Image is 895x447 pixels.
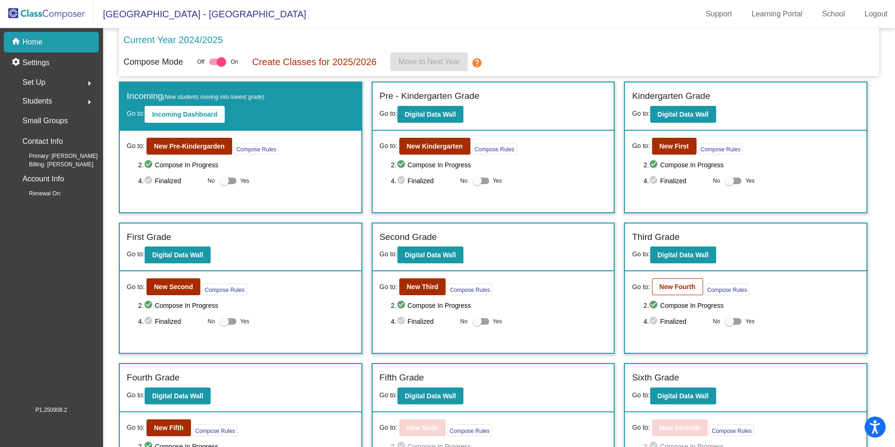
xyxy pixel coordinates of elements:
span: (New students moving into lowest grade) [163,94,264,100]
label: Pre - Kindergarten Grade [380,89,479,103]
button: Compose Rules [698,143,743,155]
span: Go to: [127,110,145,117]
span: 2. Compose In Progress [391,300,607,311]
p: Account Info [22,172,64,186]
label: Fourth Grade [127,371,180,385]
span: Go to: [380,391,397,399]
span: Go to: [127,423,145,432]
span: Off [197,58,205,66]
span: Students [22,95,52,108]
span: Go to: [632,423,650,432]
b: New Kindergarten [407,142,463,150]
button: New Kindergarten [399,138,470,155]
button: Compose Rules [705,283,749,295]
button: New Fourth [652,278,703,295]
span: Go to: [127,141,145,151]
mat-icon: check_circle [144,159,155,171]
span: On [231,58,238,66]
button: New Second [147,278,200,295]
span: Go to: [127,391,145,399]
mat-icon: home [11,37,22,48]
span: 2. Compose In Progress [138,159,354,171]
mat-icon: check_circle [649,300,660,311]
label: Fifth Grade [380,371,424,385]
label: Sixth Grade [632,371,679,385]
span: 4. Finalized [138,175,203,186]
b: Digital Data Wall [405,251,456,259]
span: No [208,177,215,185]
button: New Seventh [652,419,708,436]
b: Digital Data Wall [658,251,709,259]
span: Move to Next Year [399,58,460,66]
mat-icon: check_circle [144,175,155,186]
button: Compose Rules [472,143,517,155]
span: Go to: [632,391,650,399]
mat-icon: check_circle [396,300,408,311]
a: School [814,7,852,22]
span: Yes [745,175,755,186]
button: New Fifth [147,419,191,436]
span: 4. Finalized [391,175,455,186]
span: Yes [240,175,249,186]
span: Renewal On: [14,189,61,198]
span: Billing: [PERSON_NAME] [14,160,93,169]
button: Digital Data Wall [145,246,211,263]
b: Digital Data Wall [405,111,456,118]
p: Current Year 2024/2025 [124,33,223,47]
b: Digital Data Wall [152,251,203,259]
button: Digital Data Wall [397,106,463,123]
p: Home [22,37,43,48]
b: New Third [407,283,439,291]
span: Go to: [380,250,397,258]
label: Third Grade [632,231,679,244]
span: Go to: [632,110,650,117]
span: Go to: [632,282,650,292]
span: 2. Compose In Progress [138,300,354,311]
b: New Second [154,283,193,291]
button: Compose Rules [447,283,492,295]
mat-icon: check_circle [144,316,155,327]
mat-icon: check_circle [144,300,155,311]
button: Digital Data Wall [650,106,716,123]
mat-icon: check_circle [396,175,408,186]
label: First Grade [127,231,171,244]
b: Incoming Dashboard [152,111,217,118]
span: Go to: [380,110,397,117]
p: Contact Info [22,135,63,148]
button: New First [652,138,697,155]
span: Go to: [632,141,650,151]
a: Learning Portal [744,7,810,22]
p: Compose Mode [124,56,183,68]
mat-icon: check_circle [649,159,660,171]
b: Digital Data Wall [152,392,203,400]
span: [GEOGRAPHIC_DATA] - [GEOGRAPHIC_DATA] [94,7,306,22]
button: New Sixth [399,419,446,436]
span: Go to: [380,141,397,151]
button: Digital Data Wall [650,246,716,263]
a: Support [698,7,740,22]
span: No [460,317,467,326]
span: 2. Compose In Progress [391,159,607,171]
span: 2. Compose In Progress [644,159,859,171]
p: Create Classes for 2025/2026 [252,55,377,69]
span: Go to: [127,282,145,292]
span: Go to: [380,423,397,432]
mat-icon: check_circle [396,159,408,171]
span: Yes [493,316,502,327]
span: No [713,317,720,326]
span: Set Up [22,76,45,89]
b: Digital Data Wall [405,392,456,400]
a: Logout [857,7,895,22]
mat-icon: check_circle [649,316,660,327]
span: Go to: [380,282,397,292]
mat-icon: check_circle [396,316,408,327]
mat-icon: arrow_right [84,78,95,89]
span: Yes [240,316,249,327]
b: Digital Data Wall [658,392,709,400]
button: Digital Data Wall [397,246,463,263]
b: New Seventh [660,424,700,432]
span: Yes [745,316,755,327]
button: New Third [399,278,446,295]
label: Incoming [127,89,264,103]
button: Digital Data Wall [145,387,211,404]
